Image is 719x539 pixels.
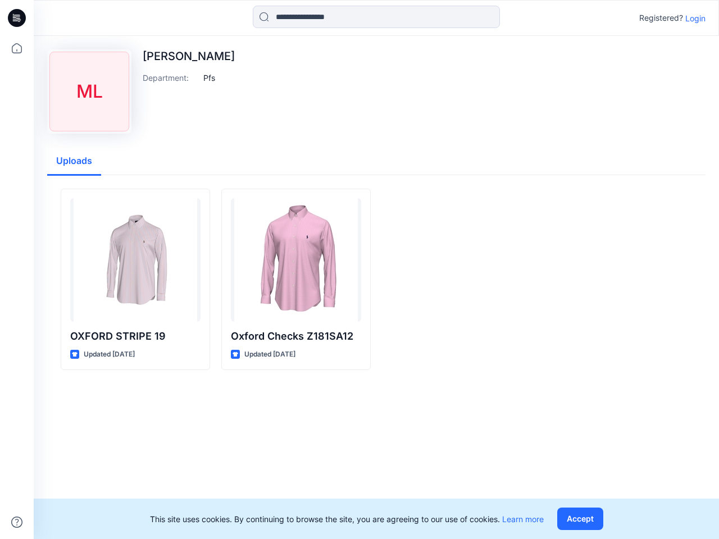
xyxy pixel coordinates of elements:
[502,514,544,524] a: Learn more
[231,198,361,322] a: Oxford Checks Z181SA12
[143,49,235,63] p: [PERSON_NAME]
[143,72,199,84] p: Department :
[231,328,361,344] p: Oxford Checks Z181SA12
[84,349,135,360] p: Updated [DATE]
[244,349,295,360] p: Updated [DATE]
[557,508,603,530] button: Accept
[70,198,201,322] a: OXFORD STRIPE 19
[203,72,215,84] p: Pfs
[639,11,683,25] p: Registered?
[70,328,201,344] p: OXFORD STRIPE 19
[47,147,101,176] button: Uploads
[685,12,706,24] p: Login
[49,52,129,131] div: ML
[150,513,544,525] p: This site uses cookies. By continuing to browse the site, you are agreeing to our use of cookies.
